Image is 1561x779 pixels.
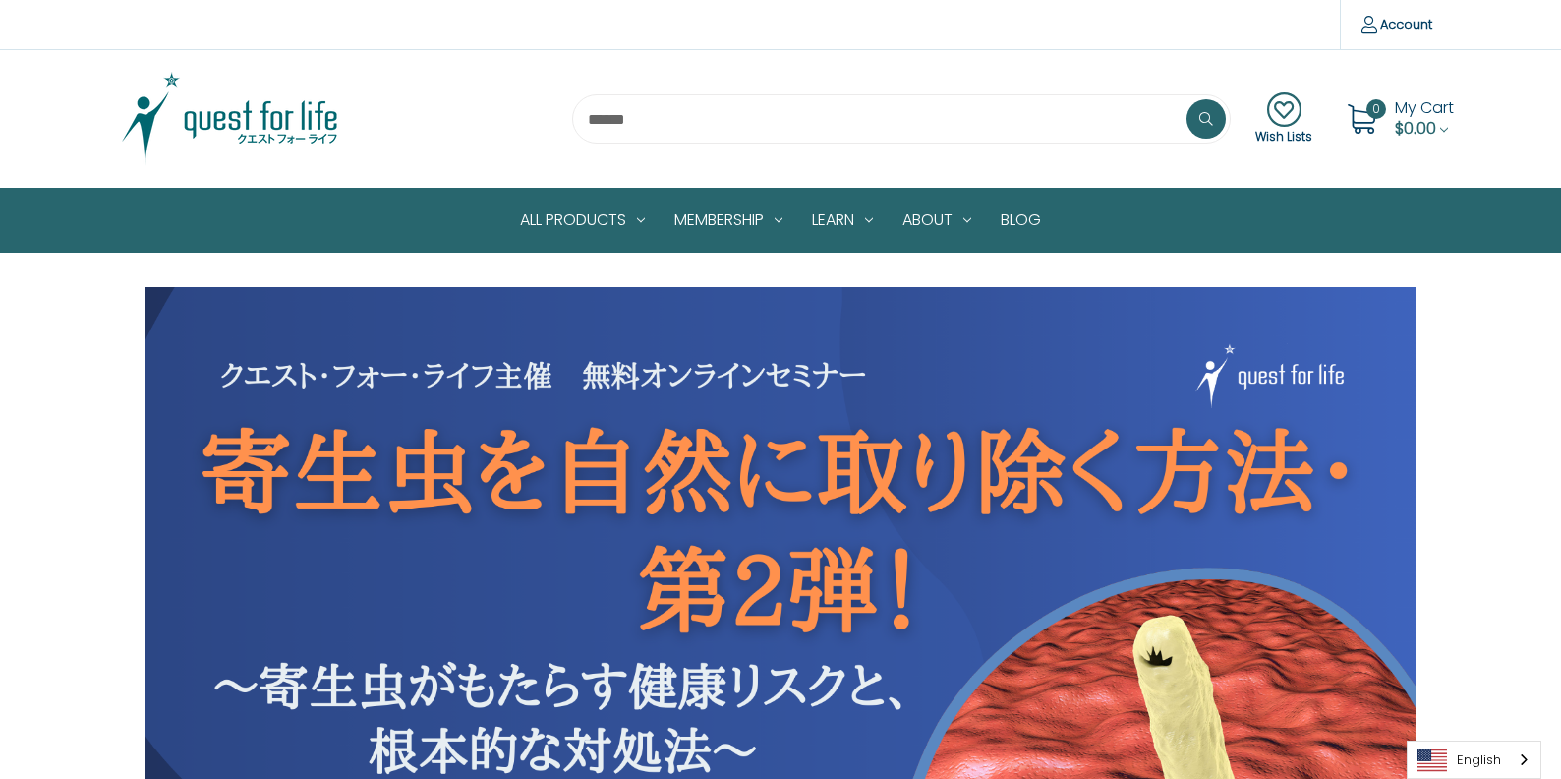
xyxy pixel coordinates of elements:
[888,189,986,252] a: About
[1395,96,1454,140] a: Cart with 0 items
[1255,92,1312,146] a: Wish Lists
[797,189,888,252] a: Learn
[1408,742,1540,778] a: English
[1407,741,1541,779] div: Language
[1366,99,1386,119] span: 0
[660,189,797,252] a: Membership
[1407,741,1541,779] aside: Language selected: English
[986,189,1056,252] a: Blog
[505,189,660,252] a: All Products
[1395,117,1436,140] span: $0.00
[107,70,353,168] img: Quest Group
[1395,96,1454,119] span: My Cart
